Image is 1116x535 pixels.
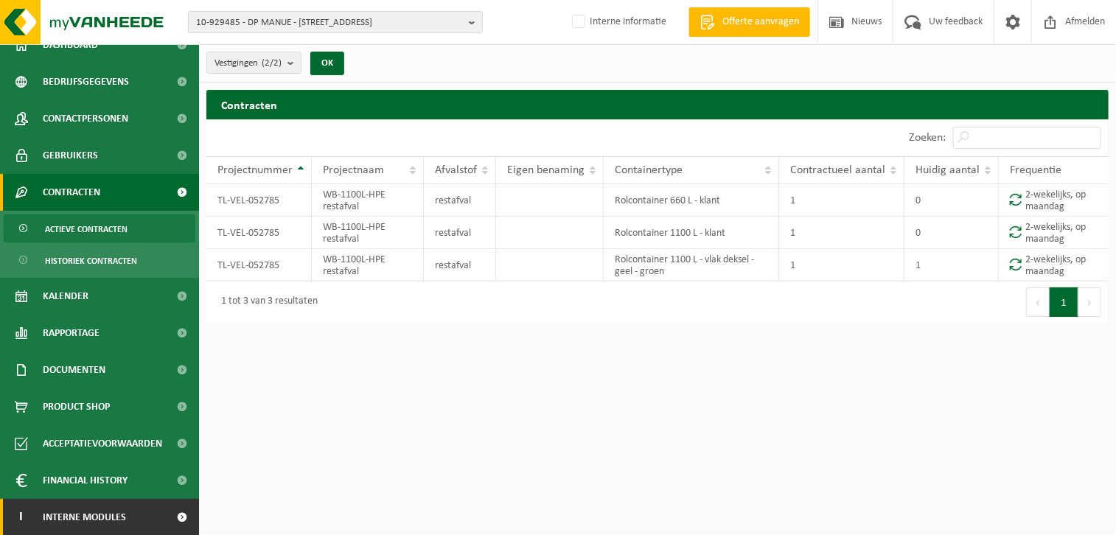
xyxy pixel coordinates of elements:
td: 0 [904,217,999,249]
td: WB-1100L-HPE restafval [312,217,424,249]
span: Gebruikers [43,137,98,174]
span: Projectnaam [323,164,384,176]
button: Next [1078,287,1101,317]
td: WB-1100L-HPE restafval [312,249,424,282]
label: Zoeken: [909,133,946,144]
td: Rolcontainer 660 L - klant [604,184,779,217]
span: Documenten [43,352,105,388]
a: Actieve contracten [4,214,195,242]
td: restafval [424,184,496,217]
td: Rolcontainer 1100 L - vlak deksel - geel - groen [604,249,779,282]
div: 1 tot 3 van 3 resultaten [214,289,318,315]
span: Frequentie [1010,164,1061,176]
a: Offerte aanvragen [688,7,810,37]
button: OK [310,52,344,75]
td: 1 [779,184,904,217]
h2: Contracten [206,90,1109,119]
td: 1 [779,217,904,249]
span: Rapportage [43,315,100,352]
span: Contactpersonen [43,100,128,137]
td: 0 [904,184,999,217]
td: Rolcontainer 1100 L - klant [604,217,779,249]
span: Actieve contracten [45,215,128,243]
label: Interne informatie [569,11,666,33]
a: Historiek contracten [4,246,195,274]
td: restafval [424,217,496,249]
span: Offerte aanvragen [719,15,803,29]
span: Contracten [43,174,100,211]
span: Vestigingen [215,52,282,74]
button: 10-929485 - DP MANUE - [STREET_ADDRESS] [188,11,483,33]
button: Vestigingen(2/2) [206,52,301,74]
td: 2-wekelijks, op maandag [999,184,1109,217]
td: 1 [779,249,904,282]
button: 1 [1050,287,1078,317]
span: Bedrijfsgegevens [43,63,129,100]
td: restafval [424,249,496,282]
span: Historiek contracten [45,247,137,275]
span: Containertype [615,164,683,176]
td: 2-wekelijks, op maandag [999,249,1109,282]
span: Acceptatievoorwaarden [43,425,162,462]
span: Eigen benaming [507,164,585,176]
span: Huidig aantal [916,164,980,176]
span: Projectnummer [217,164,293,176]
button: Previous [1026,287,1050,317]
span: Financial History [43,462,128,499]
td: 2-wekelijks, op maandag [999,217,1109,249]
span: Contractueel aantal [790,164,885,176]
span: 10-929485 - DP MANUE - [STREET_ADDRESS] [196,12,463,34]
td: TL-VEL-052785 [206,249,312,282]
td: WB-1100L-HPE restafval [312,184,424,217]
span: Kalender [43,278,88,315]
td: TL-VEL-052785 [206,184,312,217]
td: 1 [904,249,999,282]
span: Afvalstof [435,164,477,176]
span: Product Shop [43,388,110,425]
span: Dashboard [43,27,98,63]
count: (2/2) [262,58,282,68]
td: TL-VEL-052785 [206,217,312,249]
